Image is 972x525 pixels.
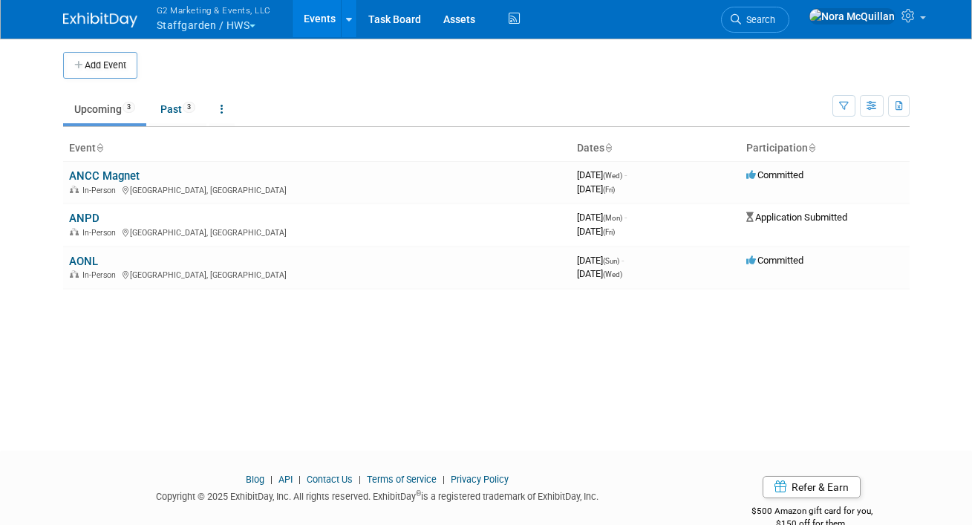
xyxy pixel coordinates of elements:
[307,474,353,485] a: Contact Us
[740,136,910,161] th: Participation
[355,474,365,485] span: |
[63,95,146,123] a: Upcoming3
[82,270,120,280] span: In-Person
[82,228,120,238] span: In-Person
[571,136,740,161] th: Dates
[624,169,627,180] span: -
[603,257,619,265] span: (Sun)
[183,102,195,113] span: 3
[82,186,120,195] span: In-Person
[603,214,622,222] span: (Mon)
[603,270,622,278] span: (Wed)
[63,136,571,161] th: Event
[367,474,437,485] a: Terms of Service
[809,8,896,25] img: Nora McQuillan
[604,142,612,154] a: Sort by Start Date
[70,186,79,193] img: In-Person Event
[295,474,304,485] span: |
[451,474,509,485] a: Privacy Policy
[439,474,449,485] span: |
[123,102,135,113] span: 3
[746,212,847,223] span: Application Submitted
[577,268,622,279] span: [DATE]
[278,474,293,485] a: API
[622,255,624,266] span: -
[69,212,100,225] a: ANPD
[63,13,137,27] img: ExhibitDay
[267,474,276,485] span: |
[763,476,861,498] a: Refer & Earn
[603,172,622,180] span: (Wed)
[157,2,271,18] span: G2 Marketing & Events, LLC
[577,255,624,266] span: [DATE]
[69,255,98,268] a: AONL
[577,212,627,223] span: [DATE]
[69,183,565,195] div: [GEOGRAPHIC_DATA], [GEOGRAPHIC_DATA]
[746,255,803,266] span: Committed
[63,486,693,503] div: Copyright © 2025 ExhibitDay, Inc. All rights reserved. ExhibitDay is a registered trademark of Ex...
[721,7,789,33] a: Search
[69,169,140,183] a: ANCC Magnet
[69,226,565,238] div: [GEOGRAPHIC_DATA], [GEOGRAPHIC_DATA]
[246,474,264,485] a: Blog
[603,228,615,236] span: (Fri)
[70,270,79,278] img: In-Person Event
[416,489,421,498] sup: ®
[577,226,615,237] span: [DATE]
[70,228,79,235] img: In-Person Event
[577,183,615,195] span: [DATE]
[603,186,615,194] span: (Fri)
[96,142,103,154] a: Sort by Event Name
[746,169,803,180] span: Committed
[63,52,137,79] button: Add Event
[149,95,206,123] a: Past3
[69,268,565,280] div: [GEOGRAPHIC_DATA], [GEOGRAPHIC_DATA]
[808,142,815,154] a: Sort by Participation Type
[741,14,775,25] span: Search
[624,212,627,223] span: -
[577,169,627,180] span: [DATE]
